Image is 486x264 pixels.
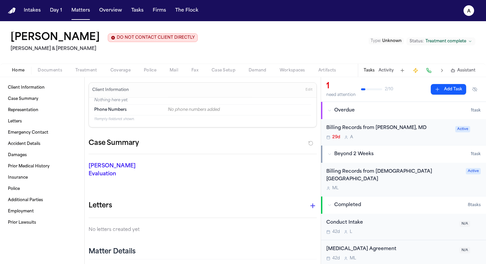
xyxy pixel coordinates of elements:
a: Emergency Contact [5,127,79,138]
span: Status: [410,39,424,44]
span: L [350,229,352,235]
a: Accident Details [5,139,79,149]
a: Prior Lawsuits [5,217,79,228]
span: Active [466,168,481,174]
button: Overview [97,5,125,17]
a: Damages [5,150,79,160]
a: Prior Medical History [5,161,79,172]
button: Add Task [398,66,407,75]
button: Edit matter name [11,32,100,44]
h2: [PERSON_NAME] & [PERSON_NAME] [11,45,198,53]
span: A [350,135,353,140]
div: Open task: Conduct Intake [321,214,486,240]
button: Add Task [431,84,466,95]
button: Intakes [21,5,43,17]
span: 2 / 10 [385,87,393,92]
button: Day 1 [47,5,65,17]
button: Matters [69,5,93,17]
button: Tasks [364,68,375,73]
div: No phone numbers added [168,107,311,112]
span: 1 task [471,152,481,157]
span: Workspaces [280,68,305,73]
p: [PERSON_NAME] Evaluation [89,162,159,178]
div: need attention [326,92,356,98]
button: Tasks [129,5,146,17]
button: Edit client contact restriction [108,33,198,42]
button: Edit [304,85,314,95]
span: Type : [371,39,381,43]
span: Phone Numbers [94,107,127,112]
span: Mail [170,68,178,73]
a: Employment [5,206,79,217]
span: Edit [305,88,312,92]
span: Police [144,68,156,73]
p: Nothing here yet. [94,98,311,104]
div: 1 [326,81,356,92]
span: 42d [332,229,340,235]
span: Demand [249,68,266,73]
a: Client Information [5,82,79,93]
span: Documents [38,68,62,73]
button: Hide completed tasks (⌘⇧H) [469,84,481,95]
span: Treatment [75,68,97,73]
p: 11 empty fields not shown. [94,117,311,122]
a: Home [8,8,16,14]
h2: Case Summary [89,138,139,149]
button: Beyond 2 Weeks1task [321,146,486,163]
span: Overdue [334,107,355,114]
span: M L [332,186,339,191]
div: Billing Records from [PERSON_NAME], MD [326,124,451,132]
a: Insurance [5,172,79,183]
span: M L [350,256,356,261]
span: Home [12,68,24,73]
a: Police [5,184,79,194]
span: Assistant [457,68,475,73]
button: Overdue1task [321,102,486,119]
div: Conduct Intake [326,219,456,227]
p: No letters created yet [89,226,317,234]
h1: Letters [89,200,112,211]
button: Completed8tasks [321,197,486,214]
span: 29d [332,135,340,140]
span: Fax [191,68,198,73]
span: Case Setup [212,68,235,73]
span: Coverage [110,68,131,73]
button: Firms [150,5,169,17]
button: Create Immediate Task [411,66,420,75]
span: Unknown [382,39,402,43]
button: The Flock [173,5,201,17]
button: Change status from Treatment complete [406,37,475,45]
div: Open task: Billing Records from Presbyterian Albuquerque [321,163,486,197]
span: N/A [460,247,470,253]
img: Finch Logo [8,8,16,14]
button: Activity [379,68,394,73]
h1: [PERSON_NAME] [11,32,100,44]
h2: Matter Details [89,247,136,256]
a: Representation [5,105,79,115]
span: 42d [332,256,340,261]
div: [MEDICAL_DATA] Agreement [326,245,456,253]
span: DO NOT CONTACT CLIENT DIRECTLY [117,35,195,40]
button: Edit Type: Unknown [369,38,404,44]
a: Additional Parties [5,195,79,205]
a: Case Summary [5,94,79,104]
span: Beyond 2 Weeks [334,151,374,157]
span: 8 task s [468,202,481,208]
span: Active [455,126,470,132]
span: Treatment complete [425,39,466,44]
div: Open task: Billing Records from Roland K. Sanchez, MD [321,119,486,145]
span: Completed [334,202,361,208]
div: Billing Records from [DEMOGRAPHIC_DATA][GEOGRAPHIC_DATA] [326,168,462,183]
button: Make a Call [424,66,433,75]
a: Letters [5,116,79,127]
button: Assistant [451,68,475,73]
span: Artifacts [318,68,336,73]
span: N/A [460,221,470,227]
span: 1 task [471,108,481,113]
